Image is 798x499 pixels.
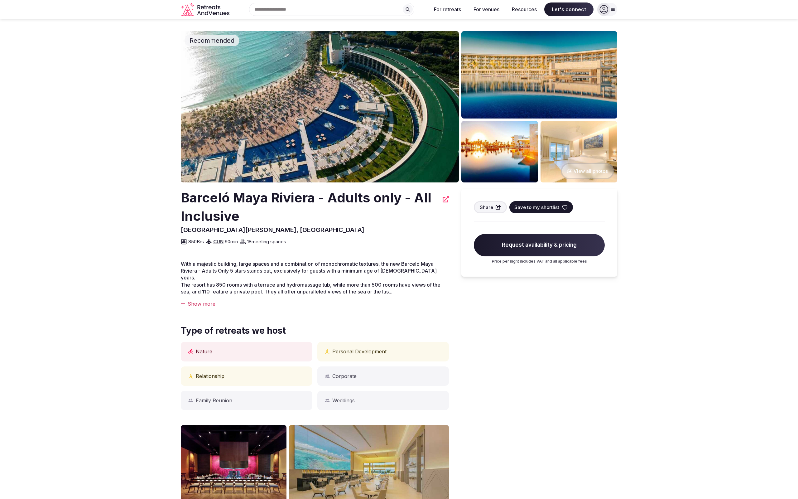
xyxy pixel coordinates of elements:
[181,189,439,225] h2: Barceló Maya Riviera - Adults only - All Inclusive
[188,398,193,403] button: Social and business icon tooltip
[188,374,193,379] button: Physical and mental health icon tooltip
[461,31,617,119] img: Venue gallery photo
[181,282,440,295] span: The resort has 850 rooms with a terrace and hydromassage tub, while more than 500 rooms have view...
[474,259,605,264] p: Price per night includes VAT and all applicable fees
[514,204,559,211] span: Save to my shortlist
[181,31,459,182] img: Venue cover photo
[509,201,573,213] button: Save to my shortlist
[181,2,231,17] svg: Retreats and Venues company logo
[181,261,437,281] span: With a majestic building, large spaces and a combination of monochromatic textures, the new Barce...
[213,239,224,245] a: CUN
[181,226,364,234] span: [GEOGRAPHIC_DATA][PERSON_NAME], [GEOGRAPHIC_DATA]
[187,36,237,45] span: Recommended
[561,163,614,179] button: View all photos
[181,325,449,337] span: Type of retreats we host
[474,201,507,213] button: Share
[474,234,605,256] span: Request availability & pricing
[225,238,238,245] span: 90 min
[461,121,538,182] img: Venue gallery photo
[181,2,231,17] a: Visit the homepage
[325,398,330,403] button: Social and business icon tooltip
[544,2,594,16] span: Let's connect
[507,2,542,16] button: Resources
[188,349,193,354] button: Active icon tooltip
[325,349,330,354] button: Physical and mental health icon tooltip
[480,204,493,211] span: Share
[185,35,239,46] div: Recommended
[429,2,466,16] button: For retreats
[247,238,286,245] span: 18 meeting spaces
[188,238,204,245] span: 850 Brs
[325,374,330,379] button: Social and business icon tooltip
[469,2,504,16] button: For venues
[541,121,617,182] img: Venue gallery photo
[181,300,449,307] div: Show more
